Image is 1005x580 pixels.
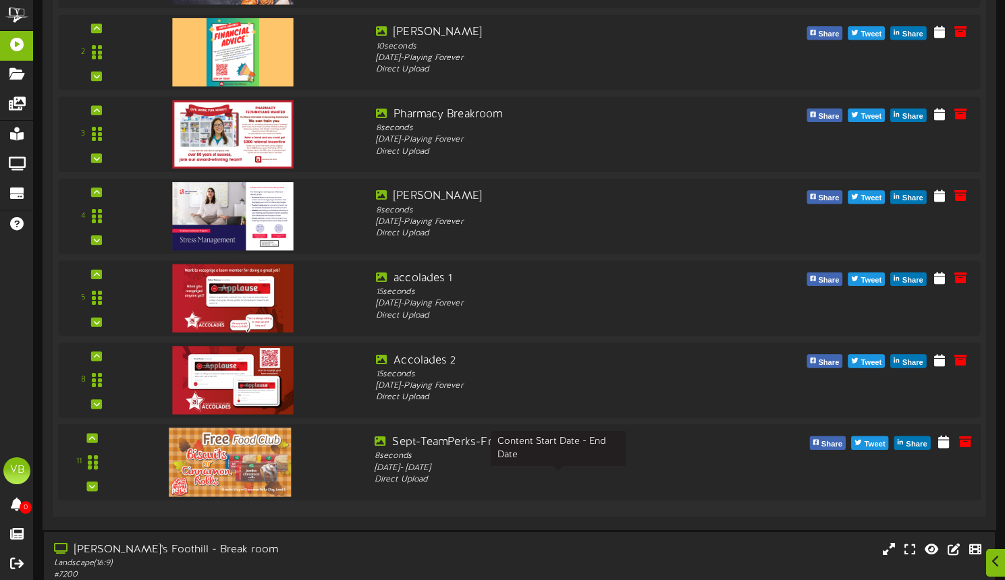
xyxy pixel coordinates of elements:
img: c7ea8656-b40f-4fbf-a92a-e7ad605e1cd6soltis.png [172,18,294,86]
button: Share [807,109,842,122]
div: Direct Upload [375,474,742,486]
span: Share [815,27,842,42]
div: Direct Upload [376,228,740,239]
span: Share [815,273,842,288]
div: accolades 1 [376,271,740,287]
button: Share [894,436,931,450]
span: 0 [20,501,32,514]
span: Share [900,27,926,42]
button: Tweet [848,109,886,122]
span: Share [903,437,929,452]
button: Share [890,355,926,368]
button: Share [890,109,926,122]
div: 15 seconds [376,287,740,298]
div: [DATE] - Playing Forever [376,298,740,310]
button: Share [807,355,842,368]
div: Accolades 2 [376,353,740,368]
div: Direct Upload [376,146,740,158]
span: Share [900,273,926,288]
img: 95449238-4d8d-4bca-9431-558c6f20104d.jpg [169,428,292,496]
button: Tweet [848,26,886,40]
div: [DATE] - [DATE] [375,462,742,474]
span: Tweet [858,355,884,370]
div: 15 seconds [376,369,740,380]
div: [DATE] - Playing Forever [376,134,740,146]
button: Share [807,272,842,286]
div: 8 seconds [376,123,740,134]
div: 11 [76,457,82,469]
div: Sept-TeamPerks-FreeItem-630110_1920x1080 [375,435,742,451]
img: 50d30eb6-8736-45b2-b3dd-eee15bec518aaccolades2.png [172,346,294,414]
span: Tweet [858,273,884,288]
span: Share [815,355,842,370]
div: [DATE] - Playing Forever [376,53,740,64]
div: Pharmacy Breakroom [376,107,740,123]
div: [PERSON_NAME] [376,25,740,40]
div: Direct Upload [376,310,740,322]
button: Share [809,436,846,450]
div: [DATE] - Playing Forever [376,380,740,392]
button: Share [890,26,926,40]
div: 8 [81,374,86,386]
button: Share [890,191,926,204]
div: Direct Upload [376,392,740,403]
span: Tweet [861,437,888,452]
span: Share [900,192,926,206]
button: Share [890,272,926,286]
div: [PERSON_NAME]'s Foothill - Break room [54,542,430,558]
span: Share [815,109,842,124]
button: Tweet [848,191,886,204]
span: Share [900,109,926,124]
div: 8 seconds [376,204,740,216]
img: da8fe1e2-5058-4300-8afa-56300219d6dbdanielle.png [172,182,294,250]
img: 959056be-18cd-407f-8ccb-e44fbc3293b8pharmacybreakroom.png [172,100,294,169]
button: Tweet [848,272,886,286]
button: Share [807,26,842,40]
span: Share [900,355,926,370]
div: 8 seconds [375,451,742,463]
button: Tweet [848,355,886,368]
div: [PERSON_NAME] [376,189,740,204]
div: VB [3,457,30,484]
button: Tweet [851,436,888,450]
span: Share [815,192,842,206]
span: Share [819,437,845,452]
div: [DATE] - Playing Forever [376,216,740,228]
span: Tweet [858,109,884,124]
div: 10 seconds [376,40,740,52]
span: Tweet [858,192,884,206]
div: Direct Upload [376,64,740,76]
span: Tweet [858,27,884,42]
div: Landscape ( 16:9 ) [54,558,430,569]
button: Share [807,191,842,204]
img: 9dc6eebd-0fff-4130-b754-038523fe160aaccoldages1.png [172,264,294,332]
